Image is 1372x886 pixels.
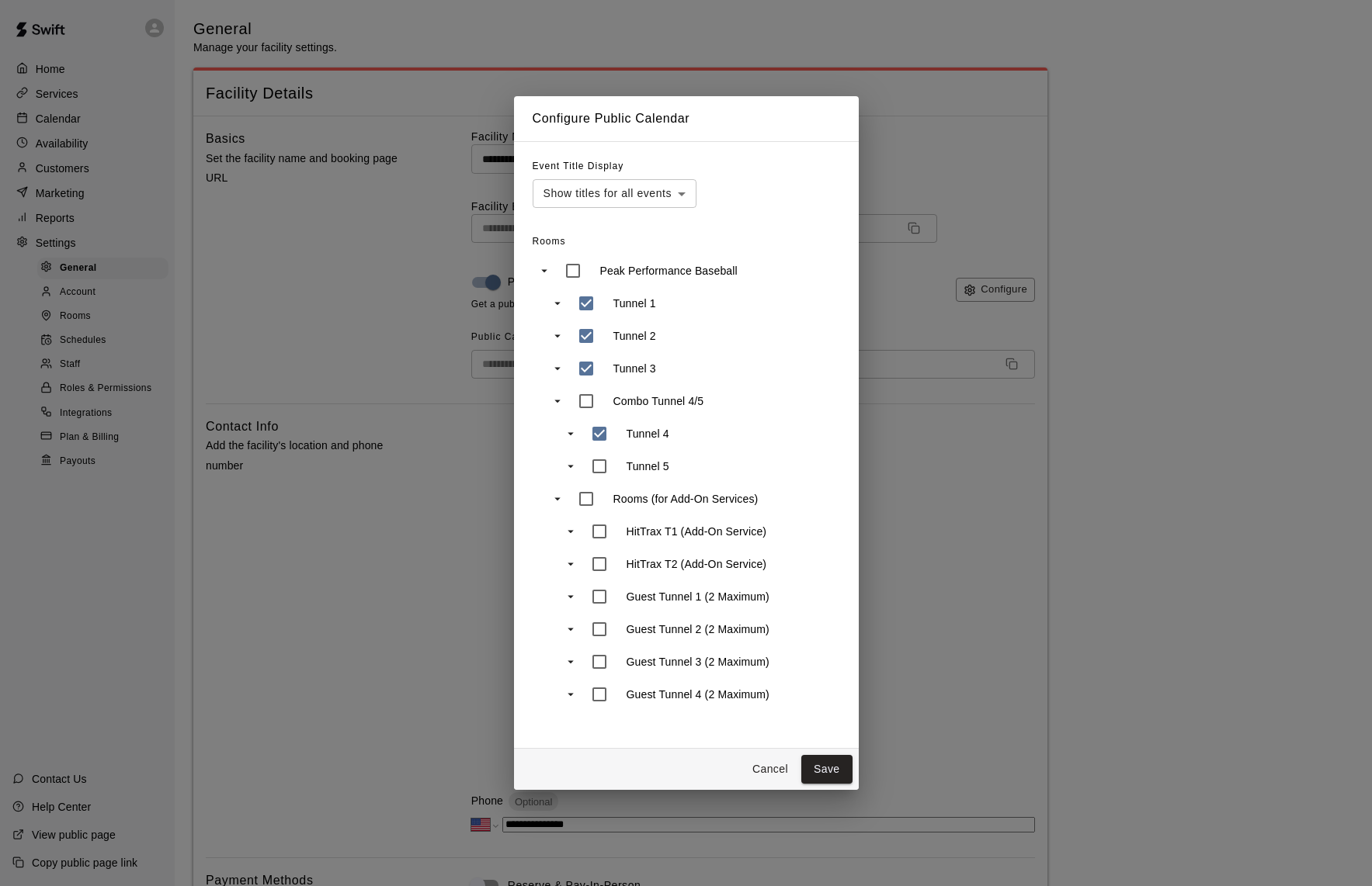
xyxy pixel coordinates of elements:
span: Event Title Display [533,161,624,171]
p: HitTrax T2 (Add-On Service) [627,556,767,572]
p: Guest Tunnel 2 (2 Maximum) [627,621,769,637]
span: Rooms [533,236,566,247]
button: Save [801,755,853,784]
h2: Configure Public Calendar [514,96,859,141]
p: Guest Tunnel 3 (2 Maximum) [627,654,769,670]
p: Tunnel 3 [613,361,656,376]
p: Guest Tunnel 4 (2 Maximum) [627,687,769,702]
p: Rooms (for Add-On Services) [613,491,759,507]
p: Combo Tunnel 4/5 [613,393,704,409]
ul: swift facility view [533,254,840,711]
p: Peak Performance Baseball [600,263,738,279]
p: Tunnel 4 [627,426,669,441]
p: HitTrax T1 (Add-On Service) [627,524,767,539]
p: Tunnel 1 [613,296,656,311]
p: Tunnel 5 [627,459,669,474]
div: Show titles for all events [533,179,697,208]
p: Tunnel 2 [613,328,656,344]
p: Guest Tunnel 1 (2 Maximum) [627,589,769,604]
button: Cancel [745,755,795,784]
